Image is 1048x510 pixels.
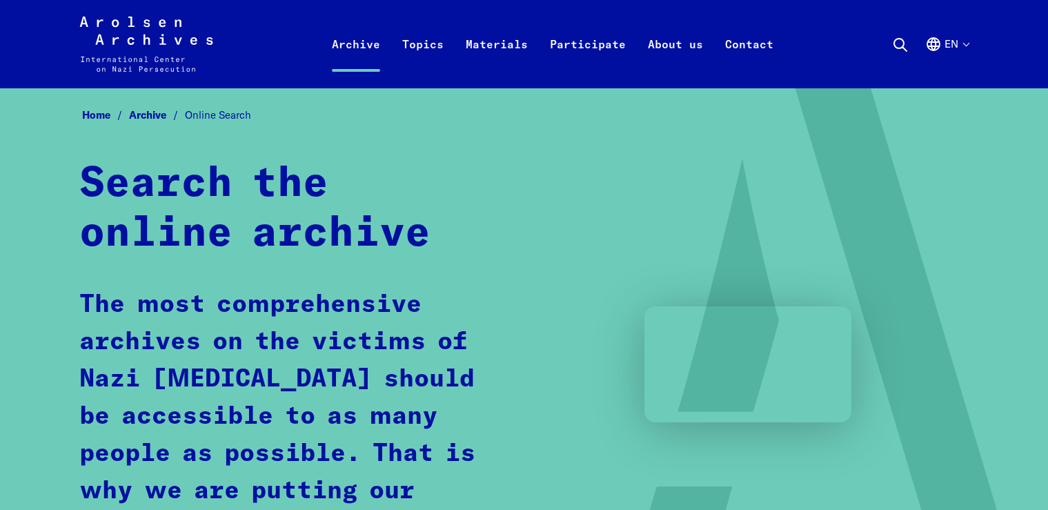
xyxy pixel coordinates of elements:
[129,108,185,121] a: Archive
[455,33,539,88] a: Materials
[321,33,391,88] a: Archive
[539,33,637,88] a: Participate
[79,105,968,126] nav: Breadcrumb
[79,164,431,255] strong: Search the online archive
[925,36,969,86] button: English, language selection
[637,33,714,88] a: About us
[714,33,784,88] a: Contact
[185,108,251,121] span: Online Search
[321,17,784,72] nav: Primary
[82,108,129,121] a: Home
[391,33,455,88] a: Topics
